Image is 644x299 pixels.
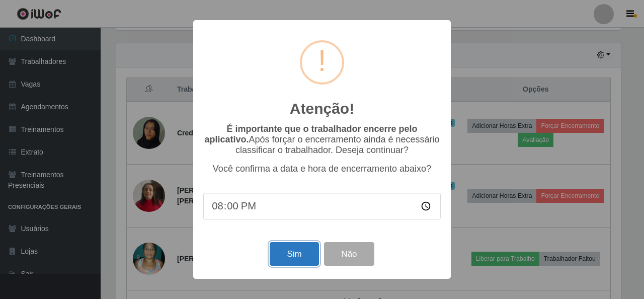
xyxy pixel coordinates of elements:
button: Não [324,242,374,266]
h2: Atenção! [290,100,354,118]
p: Após forçar o encerramento ainda é necessário classificar o trabalhador. Deseja continuar? [203,124,441,156]
button: Sim [270,242,318,266]
p: Você confirma a data e hora de encerramento abaixo? [203,164,441,174]
b: É importante que o trabalhador encerre pelo aplicativo. [204,124,417,144]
